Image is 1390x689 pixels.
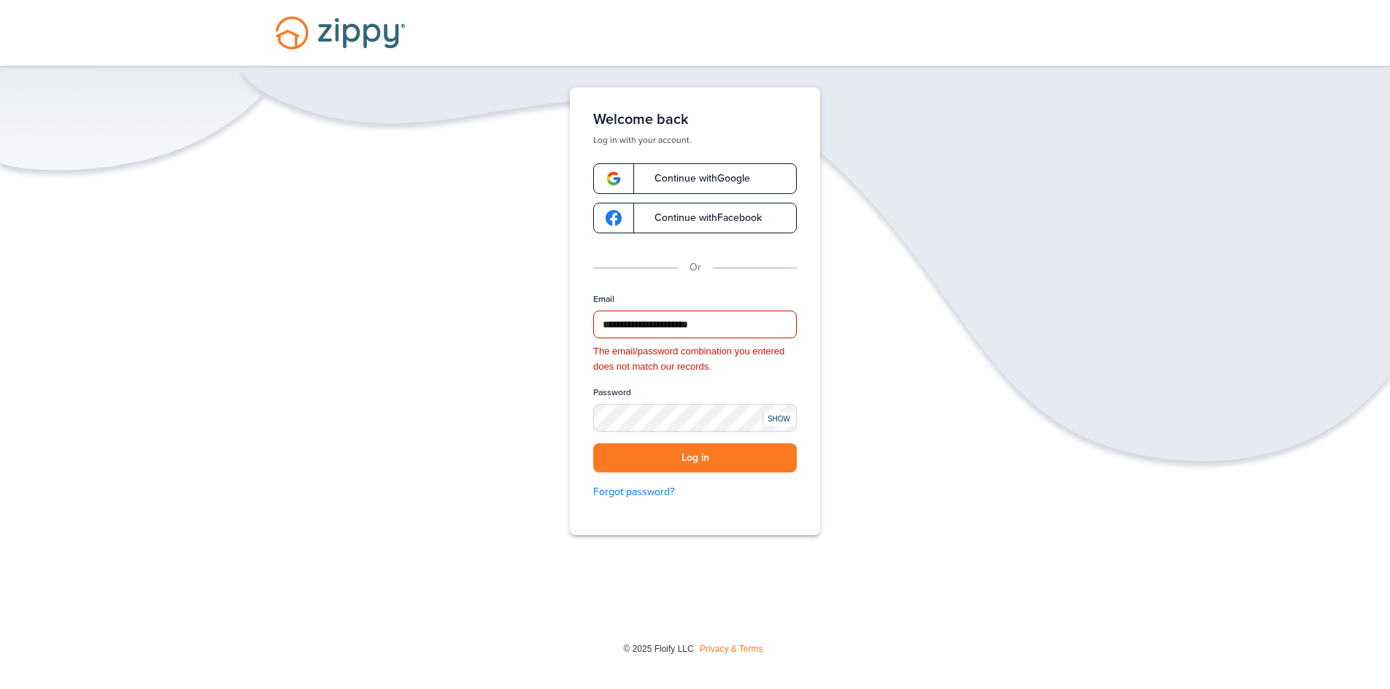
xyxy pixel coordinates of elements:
[593,386,631,399] label: Password
[762,412,795,426] div: SHOW
[690,260,701,276] p: Or
[593,163,797,194] a: google-logoContinue withGoogle
[593,311,797,338] input: Email
[640,213,762,223] span: Continue with Facebook
[593,293,614,305] label: Email
[640,174,750,184] span: Continue with Google
[606,210,622,226] img: google-logo
[593,484,797,500] a: Forgot password?
[593,443,797,473] button: Log in
[606,171,622,187] img: google-logo
[593,404,797,432] input: Password
[593,111,797,128] h1: Welcome back
[700,644,762,654] a: Privacy & Terms
[593,344,797,375] div: The email/password combination you entered does not match our records.
[593,203,797,233] a: google-logoContinue withFacebook
[623,644,693,654] span: © 2025 Floify LLC
[593,134,797,146] p: Log in with your account.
